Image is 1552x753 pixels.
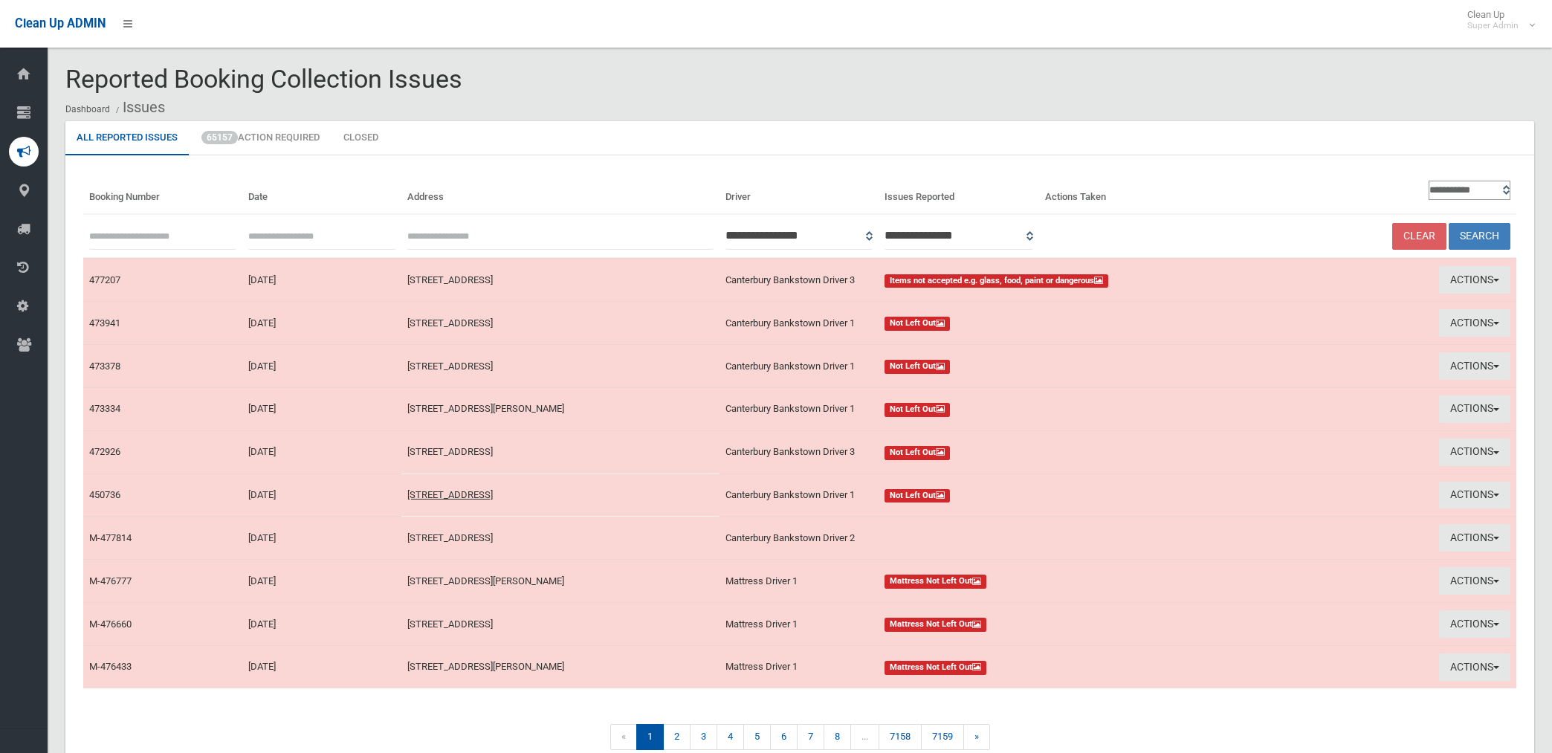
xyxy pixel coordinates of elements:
span: Not Left Out [885,489,950,503]
a: 8 [824,724,851,750]
td: [STREET_ADDRESS] [401,258,720,301]
a: Not Left Out [885,400,1192,418]
span: Clean Up [1460,9,1533,31]
a: 65157Action Required [190,121,331,155]
td: Canterbury Bankstown Driver 2 [720,517,879,560]
td: [STREET_ADDRESS][PERSON_NAME] [401,560,720,603]
a: 473334 [89,403,120,414]
a: 477207 [89,274,120,285]
td: [STREET_ADDRESS] [401,430,720,474]
th: Driver [720,173,879,214]
span: Not Left Out [885,317,950,331]
th: Actions Taken [1039,173,1198,214]
button: Actions [1439,524,1510,552]
a: M-477814 [89,532,132,543]
td: Mattress Driver 1 [720,603,879,646]
span: Not Left Out [885,403,950,417]
span: 1 [636,724,664,750]
small: Super Admin [1467,20,1519,31]
button: Actions [1439,482,1510,509]
td: [DATE] [242,387,401,430]
a: 4 [717,724,744,750]
a: » [963,724,990,750]
th: Issues Reported [879,173,1039,214]
a: Items not accepted e.g. glass, food, paint or dangerous [885,271,1192,289]
button: Actions [1439,653,1510,681]
a: 2 [663,724,691,750]
a: Not Left Out [885,358,1192,375]
span: Items not accepted e.g. glass, food, paint or dangerous [885,274,1108,288]
span: Not Left Out [885,360,950,374]
a: All Reported Issues [65,121,189,155]
a: Dashboard [65,104,110,114]
a: M-476660 [89,618,132,630]
th: Address [401,173,720,214]
td: [DATE] [242,474,401,517]
a: Mattress Not Left Out [885,658,1192,676]
a: Closed [332,121,389,155]
a: Mattress Not Left Out [885,615,1192,633]
td: [DATE] [242,560,401,603]
a: 7159 [921,724,964,750]
li: Issues [112,94,165,121]
td: Mattress Driver 1 [720,646,879,688]
button: Actions [1439,352,1510,380]
td: [STREET_ADDRESS] [401,345,720,388]
a: 7158 [879,724,922,750]
a: 473941 [89,317,120,329]
a: M-476433 [89,661,132,672]
span: Not Left Out [885,446,950,460]
a: 3 [690,724,717,750]
span: Clean Up ADMIN [15,16,106,30]
a: Mattress Not Left Out [885,572,1192,590]
td: [DATE] [242,302,401,345]
a: 5 [743,724,771,750]
button: Actions [1439,395,1510,423]
a: 7 [797,724,824,750]
a: Not Left Out [885,314,1192,332]
th: Booking Number [83,173,242,214]
td: [DATE] [242,258,401,301]
td: Canterbury Bankstown Driver 3 [720,430,879,474]
td: Canterbury Bankstown Driver 1 [720,302,879,345]
td: [DATE] [242,345,401,388]
a: 450736 [89,489,120,500]
a: Not Left Out [885,486,1192,504]
th: Date [242,173,401,214]
a: 6 [770,724,798,750]
a: M-476777 [89,575,132,586]
td: [DATE] [242,603,401,646]
button: Actions [1439,309,1510,337]
td: [STREET_ADDRESS][PERSON_NAME] [401,646,720,688]
button: Actions [1439,266,1510,294]
td: [STREET_ADDRESS][PERSON_NAME] [401,387,720,430]
td: Canterbury Bankstown Driver 3 [720,258,879,301]
a: 472926 [89,446,120,457]
td: [STREET_ADDRESS] [401,517,720,560]
a: Not Left Out [885,443,1192,461]
td: [DATE] [242,430,401,474]
td: Canterbury Bankstown Driver 1 [720,474,879,517]
span: Reported Booking Collection Issues [65,64,462,94]
td: Mattress Driver 1 [720,560,879,603]
a: 473378 [89,361,120,372]
td: Canterbury Bankstown Driver 1 [720,345,879,388]
span: ... [850,724,879,750]
a: Clear [1392,223,1446,251]
td: [DATE] [242,646,401,688]
td: [DATE] [242,517,401,560]
td: Canterbury Bankstown Driver 1 [720,387,879,430]
span: « [610,724,637,750]
button: Actions [1439,610,1510,638]
td: [STREET_ADDRESS] [401,302,720,345]
button: Actions [1439,567,1510,595]
span: Mattress Not Left Out [885,575,986,589]
td: [STREET_ADDRESS] [401,603,720,646]
span: Mattress Not Left Out [885,618,986,632]
button: Search [1449,223,1510,251]
span: Mattress Not Left Out [885,661,986,675]
span: 65157 [201,131,238,144]
button: Actions [1439,439,1510,466]
td: [STREET_ADDRESS] [401,474,720,517]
